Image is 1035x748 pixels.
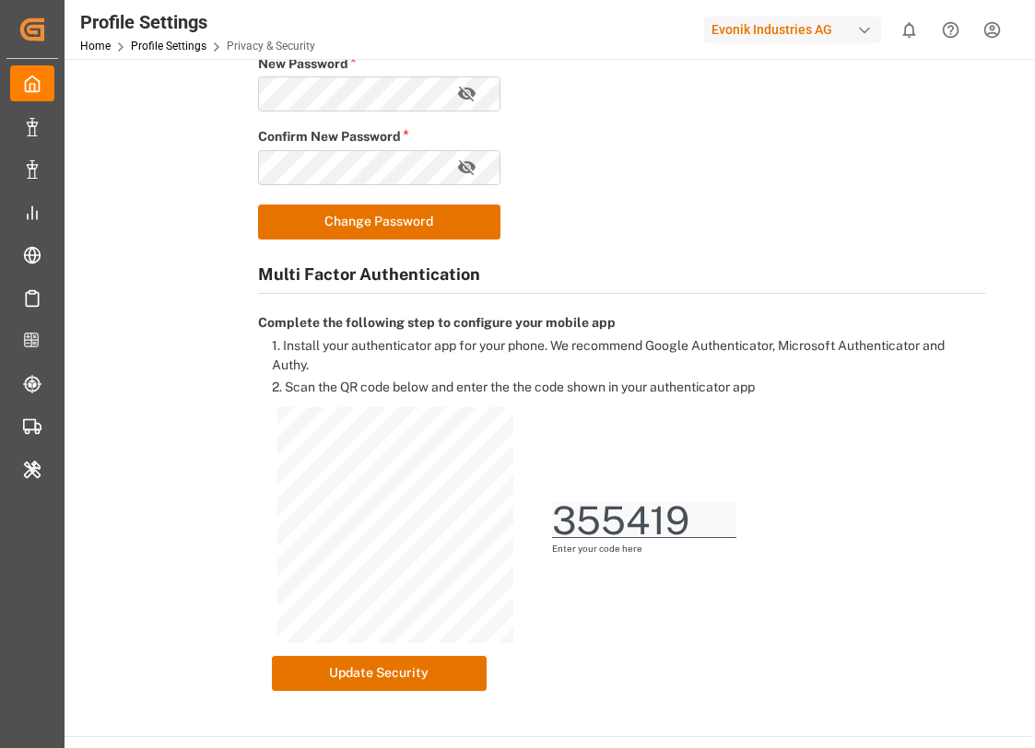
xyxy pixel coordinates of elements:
[446,73,488,114] button: toggle password visibility
[258,54,348,74] label: New Password
[272,336,971,375] label: 1. Install your authenticator app for your phone. We recommend Google Authenticator, Microsoft Au...
[704,17,881,43] div: Evonik Industries AG
[258,205,500,240] button: Change Password
[80,8,315,36] div: Profile Settings
[258,127,401,146] label: Confirm New Password
[552,543,642,556] label: Enter your code here
[704,12,888,47] button: Evonik Industries AG
[888,9,930,51] button: show 0 new notifications
[446,146,488,188] button: toggle password visibility
[930,9,971,51] button: Help Center
[80,40,111,53] a: Home
[272,656,487,691] button: Update Security
[258,313,616,333] label: Complete the following step to configure your mobile app
[258,259,985,290] h1: Multi Factor Authentication
[131,40,206,53] a: Profile Settings
[272,378,755,397] label: 2. Scan the QR code below and enter the the code shown in your authenticator app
